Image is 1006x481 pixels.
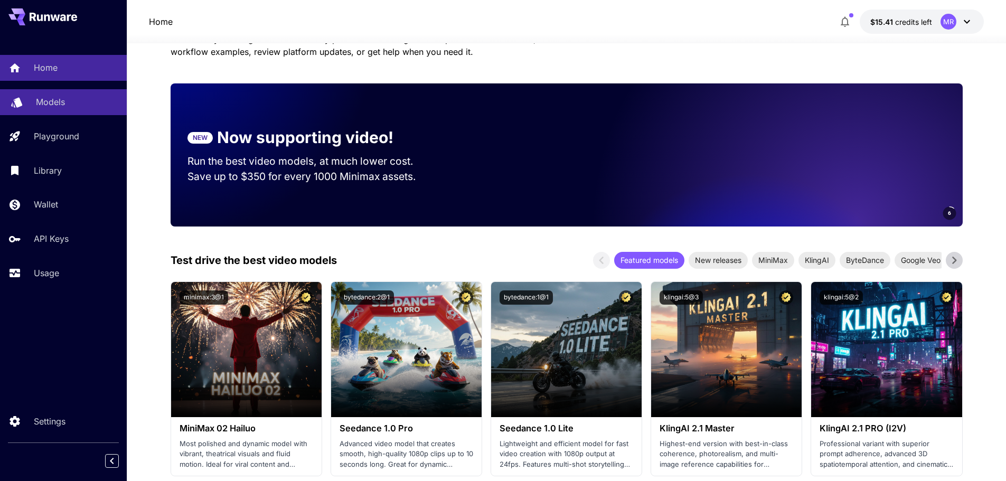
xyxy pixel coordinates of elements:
div: New releases [689,252,748,269]
p: Playground [34,130,79,143]
div: Collapse sidebar [113,451,127,470]
button: $15.40696MR [860,10,984,34]
span: Featured models [614,254,684,266]
span: $15.41 [870,17,895,26]
p: Test drive the best video models [171,252,337,268]
button: bytedance:2@1 [340,290,394,305]
p: Home [34,61,58,74]
button: Certified Model – Vetted for best performance and includes a commercial license. [299,290,313,305]
span: ByteDance [840,254,890,266]
p: Settings [34,415,65,428]
img: alt [171,282,322,417]
span: New releases [689,254,748,266]
button: minimax:3@1 [180,290,228,305]
span: credits left [895,17,932,26]
p: Highest-end version with best-in-class coherence, photorealism, and multi-image reference capabil... [660,439,793,470]
h3: Seedance 1.0 Lite [500,423,633,433]
button: Certified Model – Vetted for best performance and includes a commercial license. [939,290,954,305]
div: $15.40696 [870,16,932,27]
div: KlingAI [798,252,835,269]
div: ByteDance [840,252,890,269]
h3: MiniMax 02 Hailuo [180,423,313,433]
h3: KlingAI 2.1 Master [660,423,793,433]
h3: KlingAI 2.1 PRO (I2V) [820,423,953,433]
div: MiniMax [752,252,794,269]
p: Lightweight and efficient model for fast video creation with 1080p output at 24fps. Features mult... [500,439,633,470]
p: Now supporting video! [217,126,393,149]
div: Featured models [614,252,684,269]
img: alt [331,282,482,417]
button: bytedance:1@1 [500,290,553,305]
div: Google Veo [895,252,947,269]
button: Collapse sidebar [105,454,119,468]
p: Advanced video model that creates smooth, high-quality 1080p clips up to 10 seconds long. Great f... [340,439,473,470]
p: Library [34,164,62,177]
img: alt [811,282,962,417]
p: NEW [193,133,208,143]
img: alt [651,282,802,417]
h3: Seedance 1.0 Pro [340,423,473,433]
p: Models [36,96,65,108]
button: Certified Model – Vetted for best performance and includes a commercial license. [779,290,793,305]
span: Google Veo [895,254,947,266]
span: 6 [948,209,951,217]
span: KlingAI [798,254,835,266]
p: Most polished and dynamic model with vibrant, theatrical visuals and fluid motion. Ideal for vira... [180,439,313,470]
button: klingai:5@2 [820,290,863,305]
button: Certified Model – Vetted for best performance and includes a commercial license. [619,290,633,305]
p: Run the best video models, at much lower cost. [187,154,434,169]
p: Save up to $350 for every 1000 Minimax assets. [187,169,434,184]
a: Home [149,15,173,28]
span: MiniMax [752,254,794,266]
button: klingai:5@3 [660,290,703,305]
button: Certified Model – Vetted for best performance and includes a commercial license. [459,290,473,305]
img: alt [491,282,642,417]
p: Usage [34,267,59,279]
p: API Keys [34,232,69,245]
p: Wallet [34,198,58,211]
p: Professional variant with superior prompt adherence, advanced 3D spatiotemporal attention, and ci... [820,439,953,470]
nav: breadcrumb [149,15,173,28]
div: MR [941,14,956,30]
